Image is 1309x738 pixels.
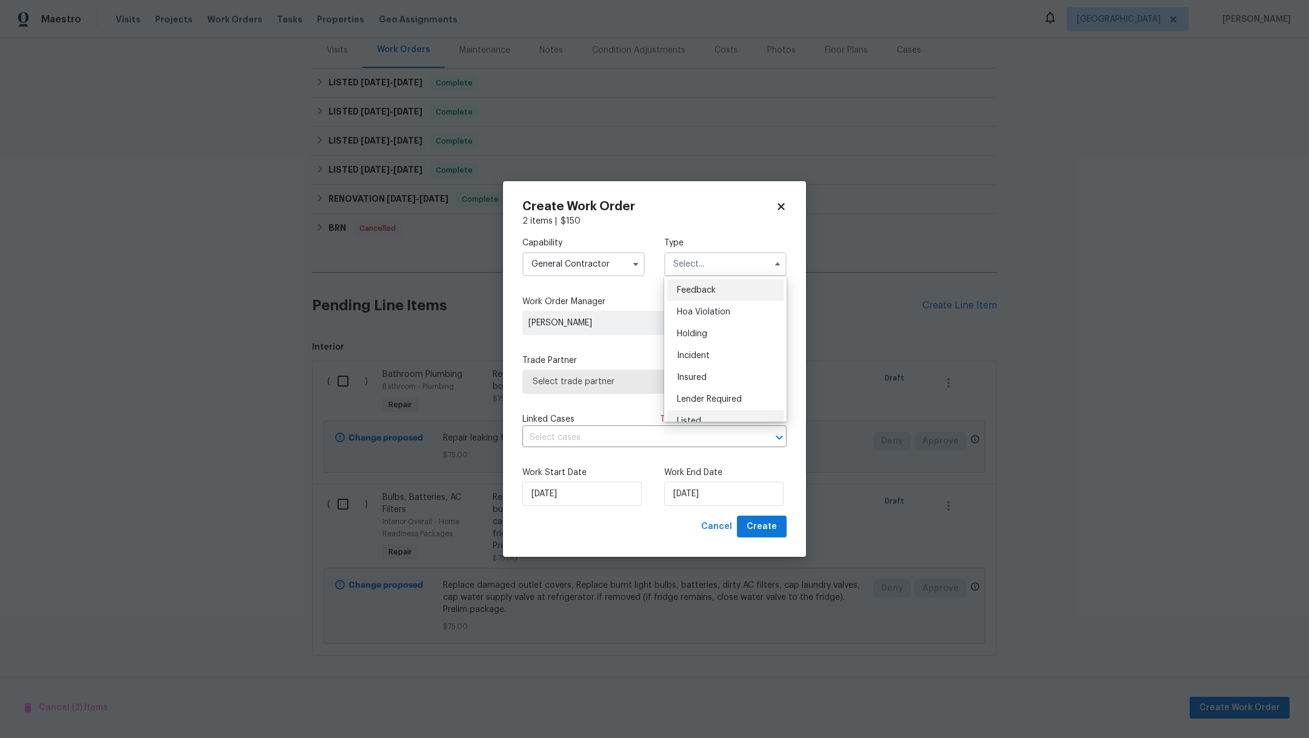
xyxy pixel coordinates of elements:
label: Work End Date [664,467,787,479]
span: Feedback [677,286,716,294]
span: There are case s for this home [660,413,787,425]
span: Insured [677,373,707,382]
div: 2 items | [522,215,787,227]
span: Cancel [701,519,732,534]
button: Cancel [696,516,737,538]
span: Create [747,519,777,534]
span: [PERSON_NAME] [528,317,703,329]
span: Linked Cases [522,413,575,425]
span: Lender Required [677,395,742,404]
label: Trade Partner [522,354,787,367]
input: Select... [522,252,645,276]
label: Type [664,237,787,249]
label: Work Order Manager [522,296,787,308]
span: 34 [698,415,709,424]
h2: Create Work Order [522,201,776,213]
span: Select trade partner [533,376,776,388]
input: Select... [664,252,787,276]
button: Show options [628,257,643,271]
span: Listed [677,417,701,425]
span: Hoa Violation [677,308,730,316]
input: Select cases [522,428,753,447]
button: Hide options [770,257,785,271]
input: M/D/YYYY [664,482,784,506]
button: Create [737,516,787,538]
span: Holding [677,330,707,338]
label: Work Start Date [522,467,645,479]
input: M/D/YYYY [522,482,642,506]
span: Incident [677,351,710,360]
label: Capability [522,237,645,249]
button: Open [771,429,788,446]
span: $ 150 [561,217,581,225]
